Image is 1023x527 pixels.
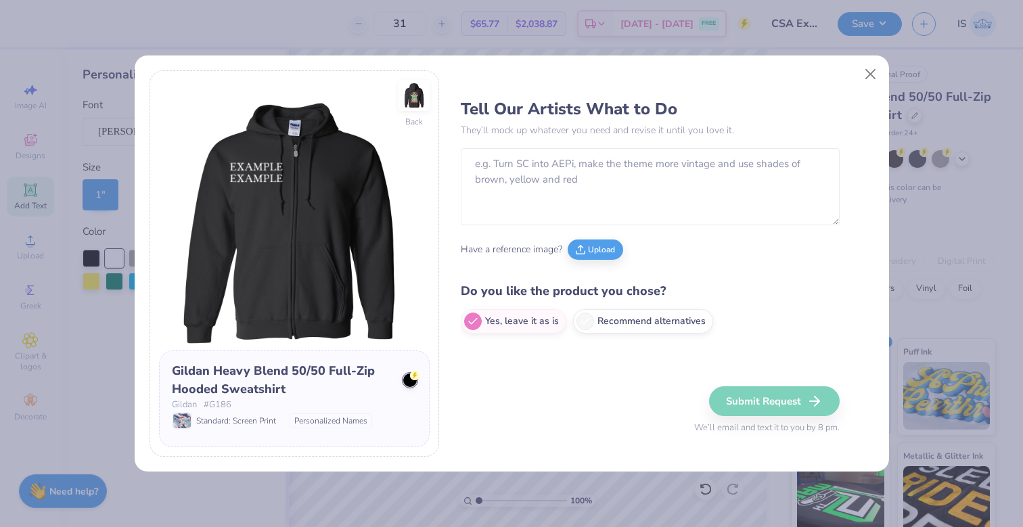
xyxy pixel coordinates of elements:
[461,123,840,137] p: They’ll mock up whatever you need and revise it until you love it.
[857,61,883,87] button: Close
[694,421,840,435] span: We’ll email and text it to you by 8 pm.
[172,362,392,398] div: Gildan Heavy Blend 50/50 Full-Zip Hooded Sweatshirt
[461,309,566,334] label: Yes, leave it as is
[204,398,231,412] span: # G186
[461,242,562,256] span: Have a reference image?
[290,413,372,428] div: Personalized Names
[196,415,276,427] span: Standard: Screen Print
[461,99,840,119] h3: Tell Our Artists What to Do
[159,80,430,350] img: Front
[172,398,197,412] span: Gildan
[461,281,840,301] h4: Do you like the product you chose?
[173,413,191,428] img: Standard: Screen Print
[405,116,423,128] div: Back
[568,239,623,260] button: Upload
[573,309,713,334] label: Recommend alternatives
